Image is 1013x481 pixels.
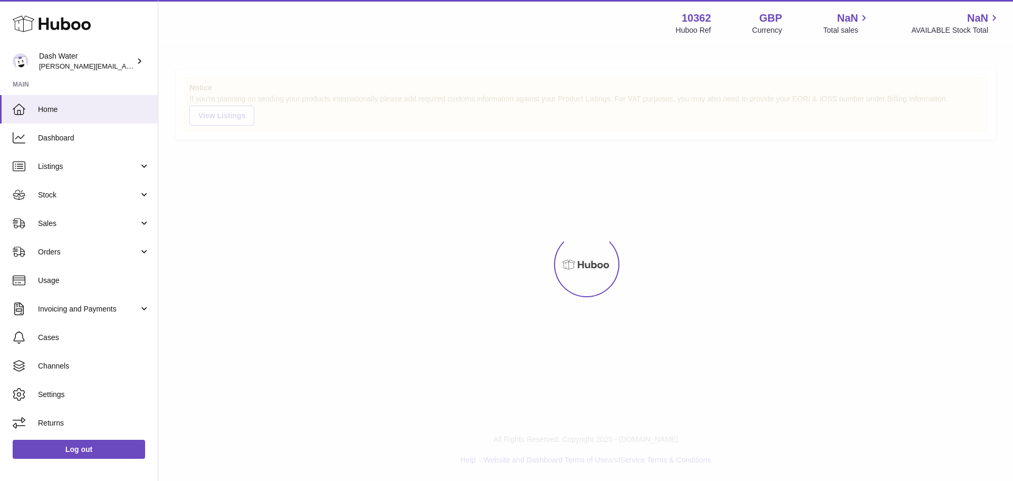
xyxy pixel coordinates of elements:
span: Home [38,105,150,115]
div: Currency [752,25,782,35]
span: Stock [38,190,139,200]
span: Orders [38,247,139,257]
span: Returns [38,418,150,428]
a: NaN Total sales [823,11,870,35]
span: Settings [38,390,150,400]
a: Log out [13,440,145,459]
span: Total sales [823,25,870,35]
span: Channels [38,361,150,371]
span: Usage [38,276,150,286]
span: Invoicing and Payments [38,304,139,314]
strong: GBP [759,11,782,25]
span: [PERSON_NAME][EMAIL_ADDRESS][DOMAIN_NAME] [39,62,212,70]
span: NaN [837,11,858,25]
a: NaN AVAILABLE Stock Total [911,11,1000,35]
img: james@dash-water.com [13,53,28,69]
span: Dashboard [38,133,150,143]
span: Listings [38,162,139,172]
div: Huboo Ref [676,25,711,35]
span: Sales [38,219,139,229]
div: Dash Water [39,51,134,71]
span: NaN [967,11,988,25]
strong: 10362 [682,11,711,25]
span: Cases [38,333,150,343]
span: AVAILABLE Stock Total [911,25,1000,35]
